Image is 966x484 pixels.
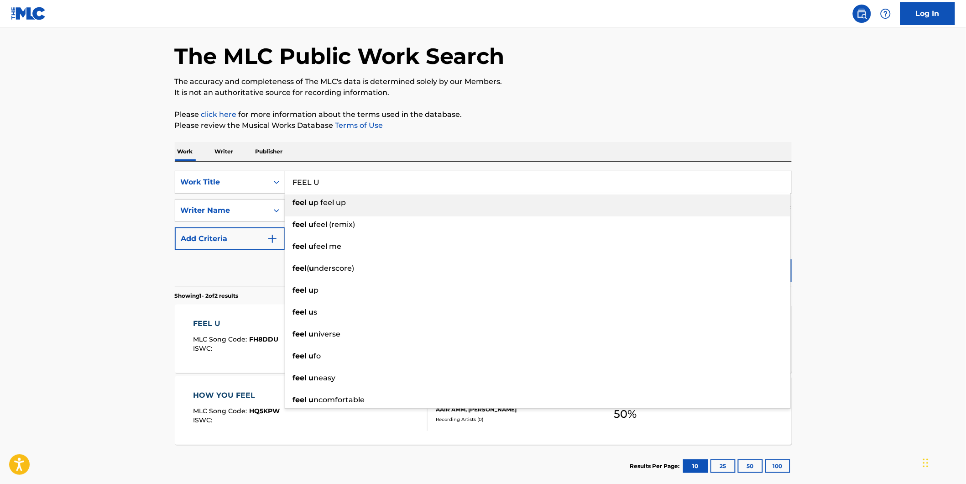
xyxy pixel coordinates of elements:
[175,292,239,300] p: Showing 1 - 2 of 2 results
[309,352,314,360] strong: u
[630,462,682,470] p: Results Per Page:
[175,305,792,373] a: FEEL UMLC Song Code:FH8DDUISWC:Writers (2)KRAINII [PERSON_NAME], [PERSON_NAME]Recording Artists (...
[193,416,214,424] span: ISWC :
[293,330,307,338] strong: feel
[293,374,307,382] strong: feel
[193,407,249,415] span: MLC Song Code :
[309,374,314,382] strong: u
[309,242,314,251] strong: u
[175,171,792,287] form: Search Form
[314,286,319,295] span: p
[11,7,46,20] img: MLC Logo
[309,308,314,316] strong: u
[309,395,314,404] strong: u
[293,395,307,404] strong: feel
[293,264,307,273] strong: feel
[436,405,574,414] div: AAIR AMM, [PERSON_NAME]
[193,335,249,343] span: MLC Song Code :
[293,352,307,360] strong: feel
[193,318,278,329] div: FEEL U
[710,459,736,473] button: 25
[314,330,341,338] span: niverse
[314,242,342,251] span: feel me
[175,76,792,87] p: The accuracy and completeness of The MLC's data is determined solely by our Members.
[175,120,792,131] p: Please review the Musical Works Database
[293,242,307,251] strong: feel
[309,330,314,338] strong: u
[765,459,790,473] button: 100
[181,205,263,216] div: Writer Name
[175,376,792,445] a: HOW YOU FEELMLC Song Code:HQ5KPWISWC:Writers (2)AAIR AMM, [PERSON_NAME]Recording Artists (0)Total...
[856,8,867,19] img: search
[212,142,236,161] p: Writer
[853,5,871,23] a: Public Search
[175,87,792,98] p: It is not an authoritative source for recording information.
[614,406,637,422] span: 50 %
[314,352,321,360] span: fo
[683,459,708,473] button: 10
[923,449,929,477] div: Drag
[738,459,763,473] button: 50
[293,220,307,229] strong: feel
[436,416,574,423] div: Recording Artists ( 0 )
[267,233,278,244] img: 9d2ae6d4665cec9f34b9.svg
[193,344,214,352] span: ISWC :
[314,308,318,316] span: s
[201,110,237,119] a: click here
[181,177,263,188] div: Work Title
[877,5,895,23] div: Help
[314,198,346,207] span: p feel up
[314,395,365,404] span: ncomfortable
[309,198,314,207] strong: u
[249,407,280,415] span: HQ5KPW
[175,109,792,120] p: Please for more information about the terms used in the database.
[309,264,314,273] strong: u
[900,2,955,25] a: Log In
[193,390,280,401] div: HOW YOU FEEL
[249,335,278,343] span: FH8DDU
[293,308,307,316] strong: feel
[314,220,355,229] span: feel (remix)
[920,440,966,484] iframe: Chat Widget
[175,142,196,161] p: Work
[293,198,307,207] strong: feel
[880,8,891,19] img: help
[175,227,285,250] button: Add Criteria
[314,374,336,382] span: neasy
[334,121,383,130] a: Terms of Use
[253,142,286,161] p: Publisher
[307,264,309,273] span: (
[175,42,505,70] h1: The MLC Public Work Search
[309,220,314,229] strong: u
[314,264,355,273] span: nderscore)
[309,286,314,295] strong: u
[293,286,307,295] strong: feel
